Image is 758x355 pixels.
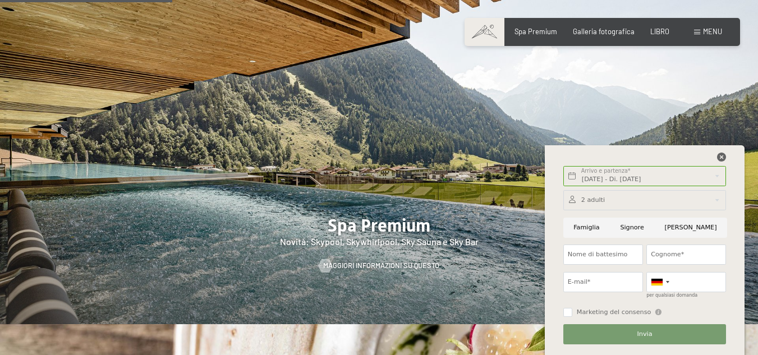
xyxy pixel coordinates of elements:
[323,261,439,270] font: Maggiori informazioni su questo
[577,308,651,316] font: Marketing del consenso
[319,261,439,271] a: Maggiori informazioni su questo
[703,27,722,36] font: menu
[514,27,557,36] a: Spa Premium
[563,324,726,344] button: Invia
[647,273,673,292] div: Germania (Germania): +49
[646,293,697,298] font: per qualsiasi domanda
[637,330,653,338] font: Invia
[573,27,635,36] a: Galleria fotografica
[650,27,669,36] a: LIBRO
